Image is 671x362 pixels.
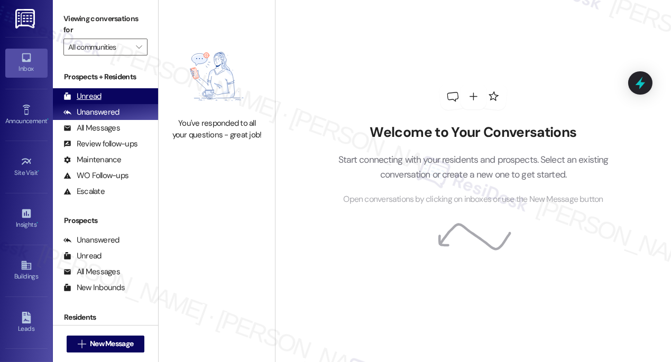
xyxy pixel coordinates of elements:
[78,340,86,348] i: 
[5,153,48,181] a: Site Visit •
[5,309,48,337] a: Leads
[63,91,102,102] div: Unread
[47,116,49,123] span: •
[322,152,624,182] p: Start connecting with your residents and prospects. Select an existing conversation or create a n...
[68,39,131,55] input: All communities
[136,43,142,51] i: 
[53,215,158,226] div: Prospects
[63,11,148,39] label: Viewing conversations for
[63,250,102,262] div: Unread
[63,266,120,277] div: All Messages
[63,138,137,150] div: Review follow-ups
[63,186,105,197] div: Escalate
[53,312,158,323] div: Residents
[63,282,125,293] div: New Inbounds
[63,107,120,118] div: Unanswered
[170,118,263,141] div: You've responded to all your questions - great job!
[343,193,603,206] span: Open conversations by clicking on inboxes or use the New Message button
[90,338,133,349] span: New Message
[170,40,263,113] img: empty-state
[67,336,145,352] button: New Message
[5,256,48,285] a: Buildings
[38,168,40,175] span: •
[63,154,122,165] div: Maintenance
[15,9,37,29] img: ResiDesk Logo
[5,49,48,77] a: Inbox
[53,71,158,82] div: Prospects + Residents
[36,219,38,227] span: •
[5,205,48,233] a: Insights •
[63,123,120,134] div: All Messages
[63,170,128,181] div: WO Follow-ups
[322,124,624,141] h2: Welcome to Your Conversations
[63,235,120,246] div: Unanswered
